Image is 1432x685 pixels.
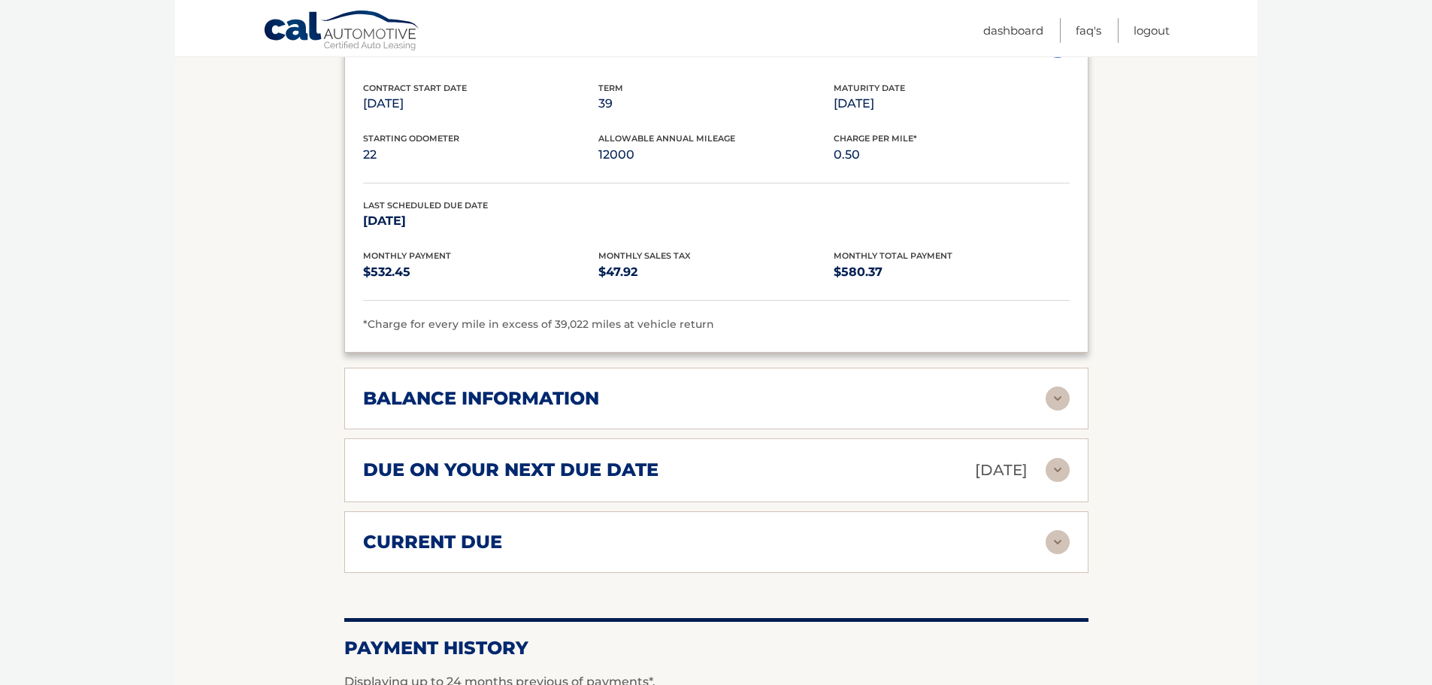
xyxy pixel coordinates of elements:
[1046,458,1070,482] img: accordion-rest.svg
[834,93,1069,114] p: [DATE]
[363,250,451,261] span: Monthly Payment
[363,144,598,165] p: 22
[1076,18,1101,43] a: FAQ's
[363,133,459,144] span: Starting Odometer
[983,18,1043,43] a: Dashboard
[1046,386,1070,411] img: accordion-rest.svg
[598,83,623,93] span: Term
[363,387,599,410] h2: balance information
[834,262,1069,283] p: $580.37
[344,637,1088,659] h2: Payment History
[363,200,488,211] span: Last Scheduled Due Date
[363,83,467,93] span: Contract Start Date
[598,93,834,114] p: 39
[363,93,598,114] p: [DATE]
[834,250,952,261] span: Monthly Total Payment
[598,250,691,261] span: Monthly Sales Tax
[1046,530,1070,554] img: accordion-rest.svg
[598,133,735,144] span: Allowable Annual Mileage
[834,133,917,144] span: Charge Per Mile*
[363,317,714,331] span: *Charge for every mile in excess of 39,022 miles at vehicle return
[834,83,905,93] span: Maturity Date
[834,144,1069,165] p: 0.50
[598,144,834,165] p: 12000
[363,531,502,553] h2: current due
[263,10,421,53] a: Cal Automotive
[975,457,1028,483] p: [DATE]
[598,262,834,283] p: $47.92
[1134,18,1170,43] a: Logout
[363,262,598,283] p: $532.45
[363,211,598,232] p: [DATE]
[363,459,658,481] h2: due on your next due date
